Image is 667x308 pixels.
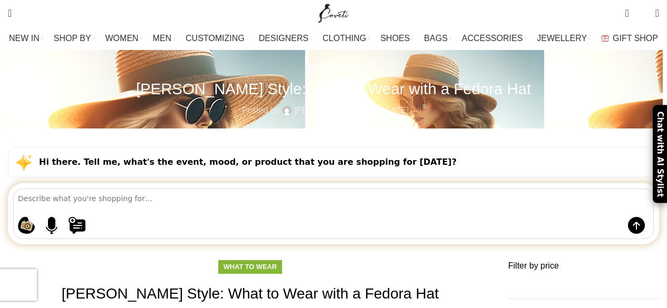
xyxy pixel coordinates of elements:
[3,3,17,24] a: Search
[537,33,587,43] span: JEWELLERY
[54,28,95,49] a: SHOP BY
[369,106,409,115] time: On [DATE]
[186,28,248,49] a: CUSTOMIZING
[3,28,664,49] div: Main navigation
[153,33,172,43] span: MEN
[462,33,523,43] span: ACCESSORIES
[637,3,647,24] div: My Wishlist
[241,104,279,117] span: Posted by
[380,33,410,43] span: SHOES
[380,28,413,49] a: SHOES
[9,28,43,49] a: NEW IN
[259,33,308,43] span: DESIGNERS
[626,5,634,13] span: 0
[224,263,277,271] a: What to wear
[282,106,292,115] img: author-avatar
[259,28,312,49] a: DESIGNERS
[613,33,658,43] span: GIFT SHOP
[136,80,531,98] h1: [PERSON_NAME] Style: What to Wear with a Fedora Hat
[153,28,175,49] a: MEN
[424,28,451,49] a: BAGS
[54,33,91,43] span: SHOP BY
[414,104,425,117] a: 0
[639,11,647,18] span: 0
[601,35,609,42] img: GiftBag
[537,28,591,49] a: JEWELLERY
[508,260,659,272] h3: Filter by price
[105,33,139,43] span: WOMEN
[8,283,492,304] h1: [PERSON_NAME] Style: What to Wear with a Fedora Hat
[620,3,634,24] a: 0
[105,28,142,49] a: WOMEN
[186,33,245,43] span: CUSTOMIZING
[323,28,370,49] a: CLOTHING
[294,104,364,117] a: [PERSON_NAME]
[420,103,428,111] span: 0
[462,28,527,49] a: ACCESSORIES
[323,33,366,43] span: CLOTHING
[307,63,360,71] a: What to wear
[601,28,658,49] a: GIFT SHOP
[9,33,40,43] span: NEW IN
[316,8,351,17] a: Site logo
[424,33,447,43] span: BAGS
